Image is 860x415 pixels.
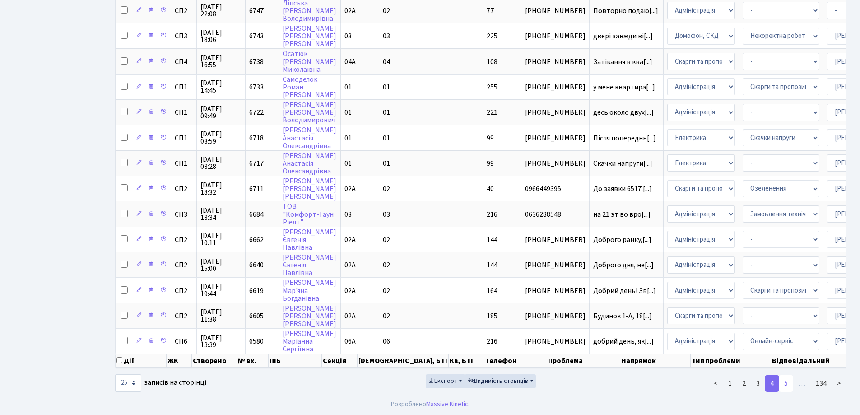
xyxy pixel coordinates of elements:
span: 02А [344,311,356,321]
span: Після попереднь[...] [593,133,656,143]
span: 02 [383,6,390,16]
span: СП2 [175,261,193,269]
span: Скачки напруги[...] [593,159,652,168]
span: двері завжди ві[...] [593,31,653,41]
span: Доброго дня, не[...] [593,260,654,270]
span: [DATE] 03:59 [200,131,242,145]
a: Осатюк[PERSON_NAME]Миколаївна [283,49,336,75]
span: СП2 [175,236,193,243]
a: [PERSON_NAME][PERSON_NAME][PERSON_NAME] [283,23,336,49]
span: 02А [344,235,356,245]
span: 6580 [249,336,264,346]
span: 02 [383,286,390,296]
span: [DATE] 22:08 [200,3,242,18]
span: [PHONE_NUMBER] [525,84,586,91]
span: 6722 [249,107,264,117]
th: Відповідальний [771,354,852,368]
span: 02 [383,311,390,321]
span: [PHONE_NUMBER] [525,338,586,345]
span: Будинок 1-А, 18[...] [593,311,652,321]
span: [DATE] 11:38 [200,308,242,323]
a: Massive Kinetic [426,399,468,409]
a: [PERSON_NAME]АнастасіяОлександрівна [283,151,336,176]
span: СП1 [175,109,193,116]
th: [DEMOGRAPHIC_DATA], БТІ [358,354,449,368]
span: 04А [344,57,356,67]
span: [DATE] 03:28 [200,156,242,170]
a: 1 [723,375,737,392]
span: 01 [383,107,390,117]
span: 01 [383,82,390,92]
span: десь около двух[...] [593,107,654,117]
a: [PERSON_NAME]ЄвгеніяПавлівна [283,252,336,278]
a: [PERSON_NAME]МаріаннаСергіївна [283,329,336,354]
span: [PHONE_NUMBER] [525,160,586,167]
a: [PERSON_NAME]АнастасіяОлександрівна [283,126,336,151]
a: 134 [810,375,832,392]
span: 144 [487,260,497,270]
span: 6662 [249,235,264,245]
span: СП1 [175,160,193,167]
span: 03 [344,31,352,41]
span: 144 [487,235,497,245]
span: 6619 [249,286,264,296]
span: [PHONE_NUMBER] [525,261,586,269]
span: 02А [344,286,356,296]
span: 185 [487,311,497,321]
span: Добрий день! Зв[...] [593,286,656,296]
th: Напрямок [620,354,691,368]
span: 6738 [249,57,264,67]
span: 6711 [249,184,264,194]
span: [PHONE_NUMBER] [525,287,586,294]
div: Розроблено . [391,399,470,409]
span: 01 [344,133,352,143]
span: [PHONE_NUMBER] [525,312,586,320]
span: СП3 [175,211,193,218]
span: СП2 [175,185,193,192]
span: 04 [383,57,390,67]
span: 03 [344,210,352,219]
span: [PHONE_NUMBER] [525,58,586,65]
span: [DATE] 09:49 [200,105,242,120]
a: [PERSON_NAME][PERSON_NAME]Володимирович [283,100,336,125]
span: 6747 [249,6,264,16]
span: [DATE] 18:32 [200,182,242,196]
span: 0636288548 [525,211,586,218]
span: 216 [487,210,497,219]
span: 02А [344,260,356,270]
span: 108 [487,57,497,67]
span: 01 [344,82,352,92]
th: ПІБ [269,354,322,368]
span: 0966449395 [525,185,586,192]
span: СП1 [175,84,193,91]
span: СП6 [175,338,193,345]
span: СП2 [175,287,193,294]
span: Затікання в ква[...] [593,57,652,67]
a: СамодєлокРоман[PERSON_NAME] [283,75,336,100]
a: 4 [765,375,779,392]
span: 6605 [249,311,264,321]
span: Видимість стовпців [468,377,528,386]
span: 225 [487,31,497,41]
button: Видимість стовпців [465,374,536,388]
span: 6640 [249,260,264,270]
th: Секція [322,354,358,368]
span: [DATE] 10:11 [200,232,242,247]
span: СП1 [175,135,193,142]
span: 6733 [249,82,264,92]
span: 03 [383,31,390,41]
span: [DATE] 15:00 [200,258,242,272]
a: ТОВ"Комфорт-ТаунРіелт" [283,202,334,227]
span: 6743 [249,31,264,41]
span: 77 [487,6,494,16]
span: 164 [487,286,497,296]
th: Дії [116,354,167,368]
th: Телефон [484,354,547,368]
span: До заявки 6517.[...] [593,184,652,194]
span: 01 [344,107,352,117]
span: СП2 [175,7,193,14]
th: Проблема [547,354,621,368]
a: < [708,375,723,392]
a: 3 [751,375,765,392]
th: Створено [192,354,237,368]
